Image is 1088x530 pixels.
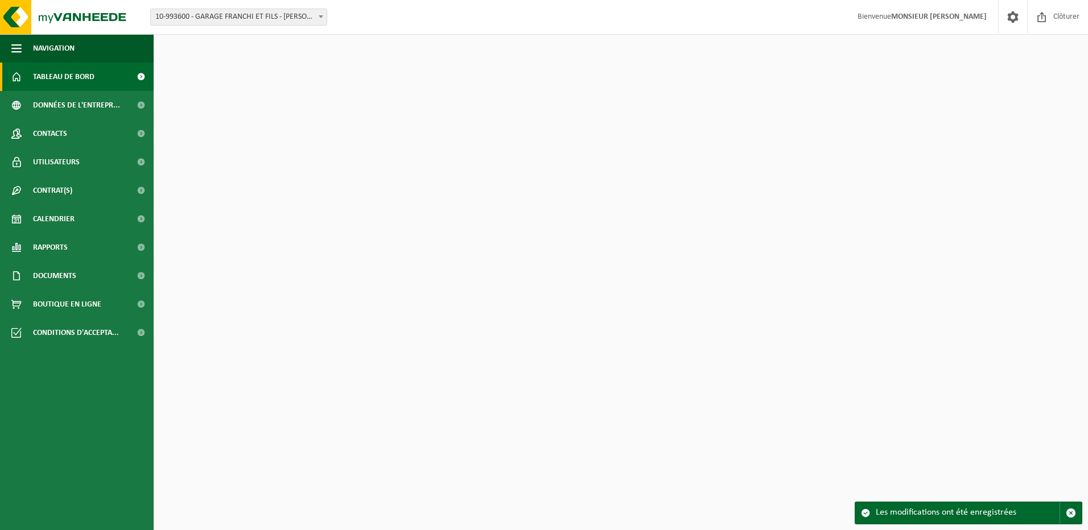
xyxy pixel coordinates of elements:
[33,233,68,262] span: Rapports
[891,13,987,21] strong: MONSIEUR [PERSON_NAME]
[33,262,76,290] span: Documents
[151,9,327,25] span: 10-993600 - GARAGE FRANCHI ET FILS - BAUVIN
[33,318,119,347] span: Conditions d'accepta...
[33,91,120,119] span: Données de l'entrepr...
[33,63,94,91] span: Tableau de bord
[876,502,1060,524] div: Les modifications ont été enregistrées
[150,9,327,26] span: 10-993600 - GARAGE FRANCHI ET FILS - BAUVIN
[33,119,67,148] span: Contacts
[33,34,75,63] span: Navigation
[33,148,80,176] span: Utilisateurs
[33,205,75,233] span: Calendrier
[33,176,72,205] span: Contrat(s)
[33,290,101,318] span: Boutique en ligne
